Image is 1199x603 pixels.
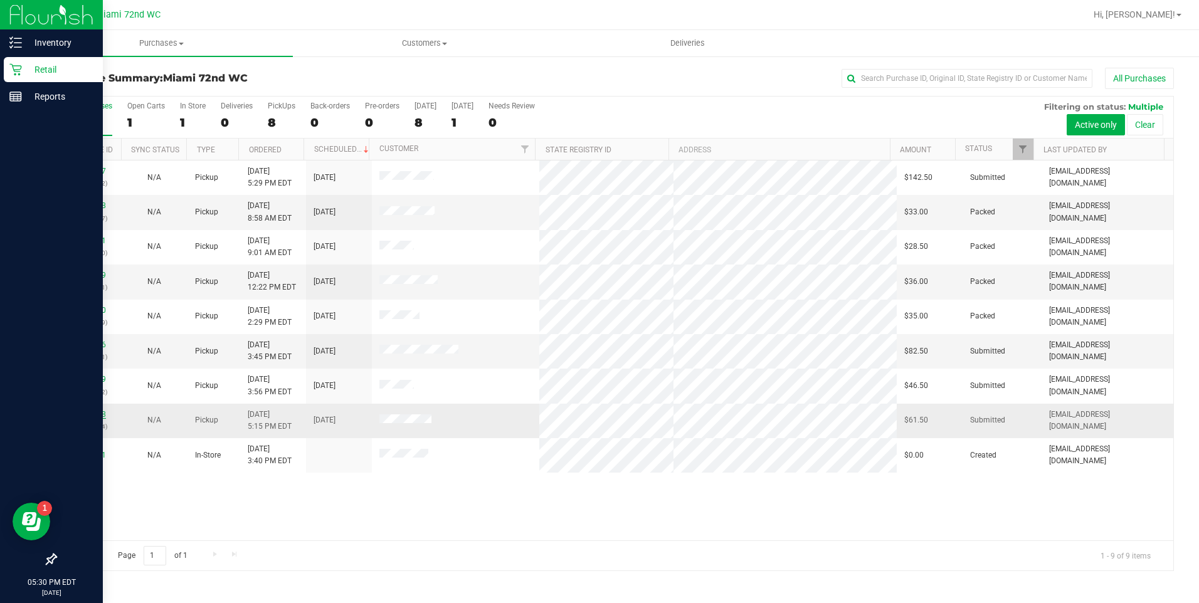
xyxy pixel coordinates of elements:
a: Amount [900,145,931,154]
span: Not Applicable [147,173,161,182]
span: Submitted [970,380,1005,392]
span: [EMAIL_ADDRESS][DOMAIN_NAME] [1049,305,1166,328]
button: Active only [1067,114,1125,135]
button: N/A [147,310,161,322]
p: Inventory [22,35,97,50]
span: [DATE] [314,206,335,218]
input: Search Purchase ID, Original ID, State Registry ID or Customer Name... [842,69,1092,88]
div: [DATE] [452,102,473,110]
div: 0 [310,115,350,130]
div: PickUps [268,102,295,110]
span: $61.50 [904,414,928,426]
span: Deliveries [653,38,722,49]
div: 1 [127,115,165,130]
span: [DATE] [314,172,335,184]
button: N/A [147,345,161,357]
div: Pre-orders [365,102,399,110]
a: Status [965,144,992,153]
span: [DATE] [314,276,335,288]
span: Pickup [195,345,218,357]
div: Back-orders [310,102,350,110]
button: N/A [147,449,161,461]
span: Packed [970,206,995,218]
a: Sync Status [131,145,179,154]
div: 0 [365,115,399,130]
span: [DATE] 8:58 AM EDT [248,200,292,224]
span: [EMAIL_ADDRESS][DOMAIN_NAME] [1049,200,1166,224]
a: Last Updated By [1043,145,1107,154]
span: Not Applicable [147,207,161,216]
iframe: Resource center [13,503,50,540]
span: Submitted [970,172,1005,184]
span: [DATE] 9:01 AM EDT [248,235,292,259]
span: [DATE] 3:40 PM EDT [248,443,292,467]
button: N/A [147,414,161,426]
a: Deliveries [556,30,819,56]
span: [DATE] [314,241,335,253]
inline-svg: Inventory [9,36,22,49]
span: $35.00 [904,310,928,322]
div: Open Carts [127,102,165,110]
span: Customers [293,38,555,49]
span: Miami 72nd WC [163,72,248,84]
span: Hi, [PERSON_NAME]! [1094,9,1175,19]
th: Address [668,139,890,160]
span: Not Applicable [147,242,161,251]
a: Ordered [249,145,282,154]
div: Deliveries [221,102,253,110]
span: Pickup [195,310,218,322]
p: Reports [22,89,97,104]
button: All Purchases [1105,68,1174,89]
span: $36.00 [904,276,928,288]
div: 8 [415,115,436,130]
span: 1 - 9 of 9 items [1091,546,1161,565]
div: In Store [180,102,206,110]
div: [DATE] [415,102,436,110]
span: Not Applicable [147,451,161,459]
span: Filtering on status: [1044,102,1126,112]
span: [EMAIL_ADDRESS][DOMAIN_NAME] [1049,374,1166,397]
span: Submitted [970,345,1005,357]
span: In-Store [195,449,221,461]
span: $46.50 [904,380,928,392]
inline-svg: Retail [9,63,22,76]
button: N/A [147,380,161,392]
span: Pickup [195,241,218,253]
span: [EMAIL_ADDRESS][DOMAIN_NAME] [1049,409,1166,433]
span: [EMAIL_ADDRESS][DOMAIN_NAME] [1049,339,1166,363]
span: [EMAIL_ADDRESS][DOMAIN_NAME] [1049,235,1166,259]
span: Not Applicable [147,347,161,355]
a: Filter [514,139,535,160]
button: N/A [147,206,161,218]
span: [EMAIL_ADDRESS][DOMAIN_NAME] [1049,443,1166,467]
div: Needs Review [489,102,535,110]
span: Packed [970,276,995,288]
a: Purchases [30,30,293,56]
a: Customer [379,144,418,153]
button: N/A [147,172,161,184]
a: Customers [293,30,556,56]
div: 0 [221,115,253,130]
span: Multiple [1128,102,1163,112]
input: 1 [144,546,166,565]
span: Created [970,449,996,461]
span: Pickup [195,172,218,184]
span: [DATE] 5:15 PM EDT [248,409,292,433]
span: Packed [970,310,995,322]
span: Purchases [30,38,293,49]
p: Retail [22,62,97,77]
span: [DATE] [314,380,335,392]
a: Type [197,145,215,154]
span: [DATE] 5:29 PM EDT [248,165,292,189]
span: Not Applicable [147,277,161,286]
span: [DATE] 3:56 PM EDT [248,374,292,397]
span: Pickup [195,276,218,288]
span: [DATE] 12:22 PM EDT [248,270,296,293]
span: Not Applicable [147,312,161,320]
span: Miami 72nd WC [95,9,161,20]
span: $0.00 [904,449,924,461]
span: [EMAIL_ADDRESS][DOMAIN_NAME] [1049,270,1166,293]
button: Clear [1127,114,1163,135]
span: $33.00 [904,206,928,218]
